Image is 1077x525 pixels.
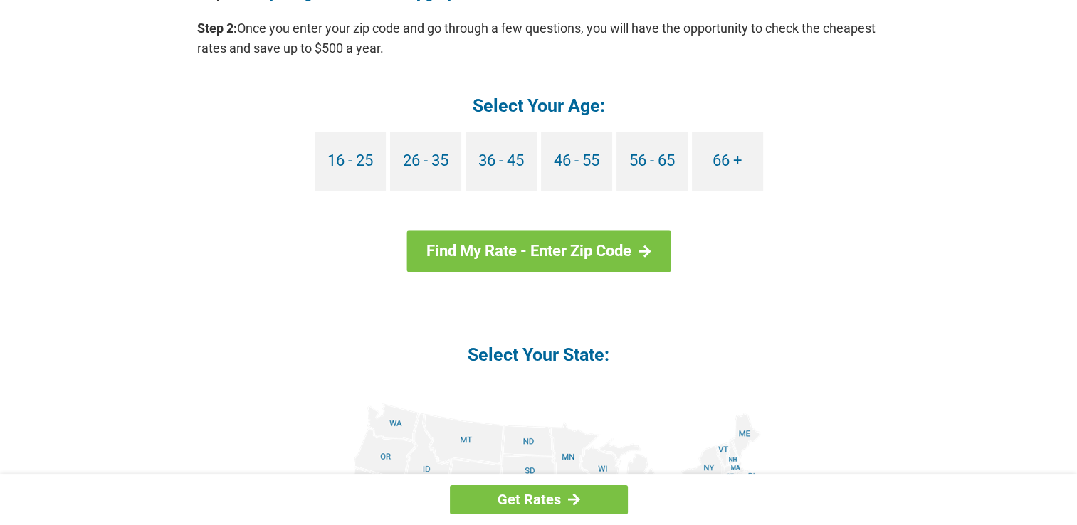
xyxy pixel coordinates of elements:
[390,132,461,191] a: 26 - 35
[692,132,763,191] a: 66 +
[406,230,671,272] a: Find My Rate - Enter Zip Code
[197,94,881,117] h4: Select Your Age:
[541,132,612,191] a: 46 - 55
[197,21,237,36] b: Step 2:
[450,485,628,514] a: Get Rates
[315,132,386,191] a: 16 - 25
[616,132,688,191] a: 56 - 65
[197,343,881,366] h4: Select Your State:
[197,18,881,58] p: Once you enter your zip code and go through a few questions, you will have the opportunity to che...
[466,132,537,191] a: 36 - 45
